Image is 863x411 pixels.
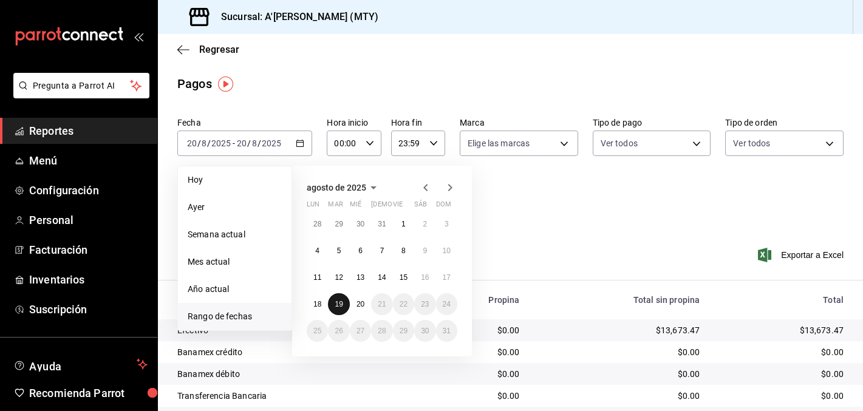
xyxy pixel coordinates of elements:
abbr: jueves [371,200,443,213]
span: Reportes [29,123,148,139]
abbr: 28 de julio de 2025 [313,220,321,228]
span: Elige las marcas [468,137,530,149]
abbr: 20 de agosto de 2025 [356,300,364,308]
button: 24 de agosto de 2025 [436,293,457,315]
abbr: 7 de agosto de 2025 [380,246,384,255]
button: 29 de julio de 2025 [328,213,349,235]
button: 29 de agosto de 2025 [393,320,414,342]
span: Rango de fechas [188,310,282,323]
button: 19 de agosto de 2025 [328,293,349,315]
input: -- [236,138,247,148]
abbr: 30 de agosto de 2025 [421,327,429,335]
label: Fecha [177,118,312,127]
img: Tooltip marker [218,76,233,92]
input: ---- [261,138,282,148]
abbr: 27 de agosto de 2025 [356,327,364,335]
button: 4 de agosto de 2025 [307,240,328,262]
span: / [197,138,201,148]
div: Total sin propina [539,295,700,305]
div: $0.00 [539,368,700,380]
abbr: miércoles [350,200,361,213]
input: -- [201,138,207,148]
button: 16 de agosto de 2025 [414,267,435,288]
button: 2 de agosto de 2025 [414,213,435,235]
div: $13,673.47 [539,324,700,336]
button: 27 de agosto de 2025 [350,320,371,342]
button: 3 de agosto de 2025 [436,213,457,235]
span: Ver todos [601,137,638,149]
abbr: 15 de agosto de 2025 [400,273,408,282]
div: $0.00 [417,368,520,380]
span: Pregunta a Parrot AI [33,80,131,92]
abbr: 2 de agosto de 2025 [423,220,427,228]
button: 25 de agosto de 2025 [307,320,328,342]
button: Exportar a Excel [760,248,844,262]
abbr: 23 de agosto de 2025 [421,300,429,308]
button: 18 de agosto de 2025 [307,293,328,315]
button: agosto de 2025 [307,180,381,195]
button: 26 de agosto de 2025 [328,320,349,342]
button: 17 de agosto de 2025 [436,267,457,288]
div: $0.00 [539,346,700,358]
abbr: 28 de agosto de 2025 [378,327,386,335]
button: 13 de agosto de 2025 [350,267,371,288]
span: Regresar [199,44,239,55]
div: Transferencia Bancaria [177,390,397,402]
span: Recomienda Parrot [29,385,148,401]
span: Hoy [188,174,282,186]
abbr: viernes [393,200,403,213]
abbr: 9 de agosto de 2025 [423,246,427,255]
div: $13,673.47 [719,324,844,336]
span: Año actual [188,283,282,296]
button: 20 de agosto de 2025 [350,293,371,315]
button: 22 de agosto de 2025 [393,293,414,315]
label: Tipo de pago [593,118,711,127]
abbr: 12 de agosto de 2025 [335,273,343,282]
button: 7 de agosto de 2025 [371,240,392,262]
button: 31 de julio de 2025 [371,213,392,235]
span: Menú [29,152,148,169]
span: Configuración [29,182,148,199]
span: Mes actual [188,256,282,268]
input: ---- [211,138,231,148]
label: Hora inicio [327,118,381,127]
div: Banamex crédito [177,346,397,358]
abbr: 24 de agosto de 2025 [443,300,451,308]
abbr: martes [328,200,343,213]
abbr: 13 de agosto de 2025 [356,273,364,282]
div: Banamex débito [177,368,397,380]
button: 8 de agosto de 2025 [393,240,414,262]
div: Pagos [177,75,212,93]
abbr: 6 de agosto de 2025 [358,246,363,255]
abbr: lunes [307,200,319,213]
label: Tipo de orden [725,118,844,127]
div: Total [719,295,844,305]
a: Pregunta a Parrot AI [9,88,149,101]
abbr: 4 de agosto de 2025 [315,246,319,255]
button: 28 de agosto de 2025 [371,320,392,342]
button: 11 de agosto de 2025 [307,267,328,288]
button: 9 de agosto de 2025 [414,240,435,262]
abbr: 17 de agosto de 2025 [443,273,451,282]
abbr: 3 de agosto de 2025 [445,220,449,228]
abbr: 10 de agosto de 2025 [443,246,451,255]
span: Suscripción [29,301,148,318]
abbr: 18 de agosto de 2025 [313,300,321,308]
abbr: 26 de agosto de 2025 [335,327,343,335]
div: $0.00 [539,390,700,402]
button: 30 de julio de 2025 [350,213,371,235]
span: Semana actual [188,228,282,241]
button: 28 de julio de 2025 [307,213,328,235]
abbr: sábado [414,200,427,213]
div: $0.00 [719,346,844,358]
span: Ayuda [29,357,132,372]
button: 15 de agosto de 2025 [393,267,414,288]
button: Pregunta a Parrot AI [13,73,149,98]
div: $0.00 [719,390,844,402]
button: 14 de agosto de 2025 [371,267,392,288]
abbr: 29 de julio de 2025 [335,220,343,228]
span: Ver todos [733,137,770,149]
abbr: 30 de julio de 2025 [356,220,364,228]
abbr: 29 de agosto de 2025 [400,327,408,335]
